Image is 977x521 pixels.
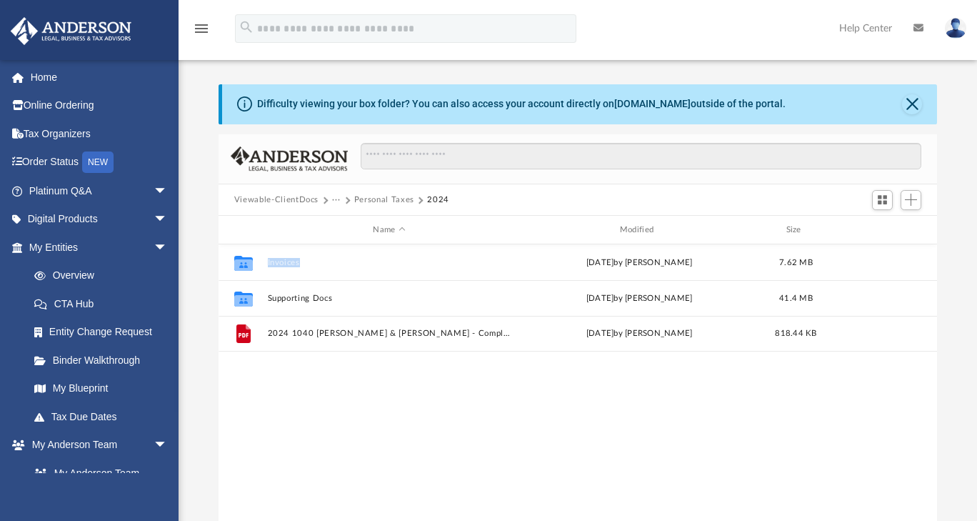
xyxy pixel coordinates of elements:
div: Size [767,224,824,237]
button: Invoices [267,258,511,267]
a: Online Ordering [10,91,189,120]
a: Binder Walkthrough [20,346,189,374]
img: User Pic [945,18,966,39]
button: Viewable-ClientDocs [234,194,319,207]
a: Entity Change Request [20,318,189,347]
span: 41.4 MB [779,294,813,302]
a: menu [193,27,210,37]
span: 7.62 MB [779,259,813,267]
div: Name [266,224,511,237]
div: NEW [82,152,114,173]
div: [DATE] by [PERSON_NAME] [517,292,761,305]
button: 2024 1040 [PERSON_NAME] & [PERSON_NAME] - Completed Copy.pdf [267,329,511,339]
img: Anderson Advisors Platinum Portal [6,17,136,45]
a: My Anderson Teamarrow_drop_down [10,431,182,460]
div: [DATE] by [PERSON_NAME] [517,327,761,340]
div: [DATE] by [PERSON_NAME] [517,257,761,269]
button: Close [902,94,922,114]
span: arrow_drop_down [154,177,182,206]
a: Order StatusNEW [10,148,189,177]
a: Platinum Q&Aarrow_drop_down [10,177,189,205]
a: Tax Due Dates [20,402,189,431]
span: arrow_drop_down [154,431,182,460]
i: search [239,19,254,35]
span: 818.44 KB [775,329,816,337]
button: 2024 [427,194,449,207]
a: Digital Productsarrow_drop_down [10,205,189,234]
a: Tax Organizers [10,119,189,148]
a: Home [10,63,189,91]
input: Search files and folders [361,143,922,170]
button: Personal Taxes [354,194,414,207]
button: Add [901,190,922,210]
i: menu [193,20,210,37]
button: Supporting Docs [267,294,511,303]
span: arrow_drop_down [154,233,182,262]
a: [DOMAIN_NAME] [614,98,691,109]
a: CTA Hub [20,289,189,318]
span: arrow_drop_down [154,205,182,234]
a: My Entitiesarrow_drop_down [10,233,189,262]
a: My Blueprint [20,374,182,403]
a: Overview [20,262,189,290]
div: Modified [517,224,761,237]
button: ··· [332,194,341,207]
div: id [831,224,931,237]
div: Difficulty viewing your box folder? You can also access your account directly on outside of the p... [257,96,786,111]
a: My Anderson Team [20,459,175,487]
div: id [225,224,261,237]
button: Switch to Grid View [872,190,893,210]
